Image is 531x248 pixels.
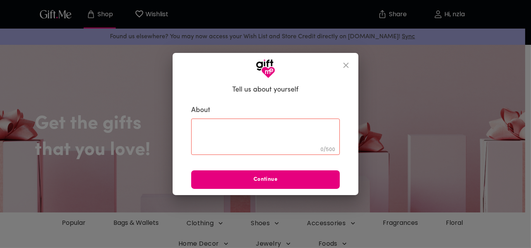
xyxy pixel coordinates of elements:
span: 0 / 500 [320,146,335,153]
button: Continue [191,170,340,189]
span: Continue [191,175,340,184]
label: About [191,106,340,115]
h6: Tell us about yourself [233,85,299,95]
button: close [337,56,355,75]
img: GiftMe Logo [256,59,275,78]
